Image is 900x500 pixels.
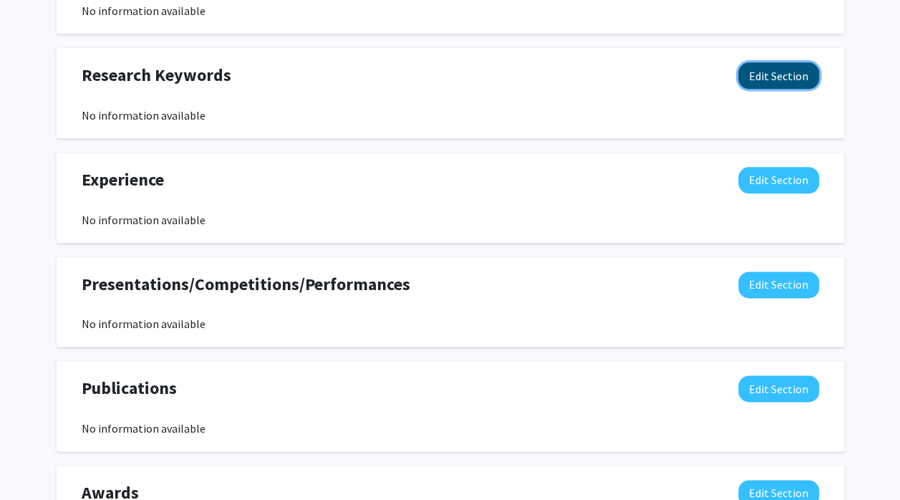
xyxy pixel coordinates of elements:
div: No information available [82,2,819,19]
button: Edit Experience [738,167,819,193]
span: Publications [82,375,177,401]
div: No information available [82,420,819,437]
button: Edit Presentations/Competitions/Performances [738,271,819,298]
span: Experience [82,167,164,193]
div: No information available [82,315,819,332]
button: Edit Research Keywords [738,62,819,89]
div: No information available [82,107,819,124]
div: No information available [82,211,819,229]
button: Edit Publications [738,375,819,402]
span: Presentations/Competitions/Performances [82,271,410,297]
span: Research Keywords [82,62,231,88]
iframe: Chat [11,436,61,489]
